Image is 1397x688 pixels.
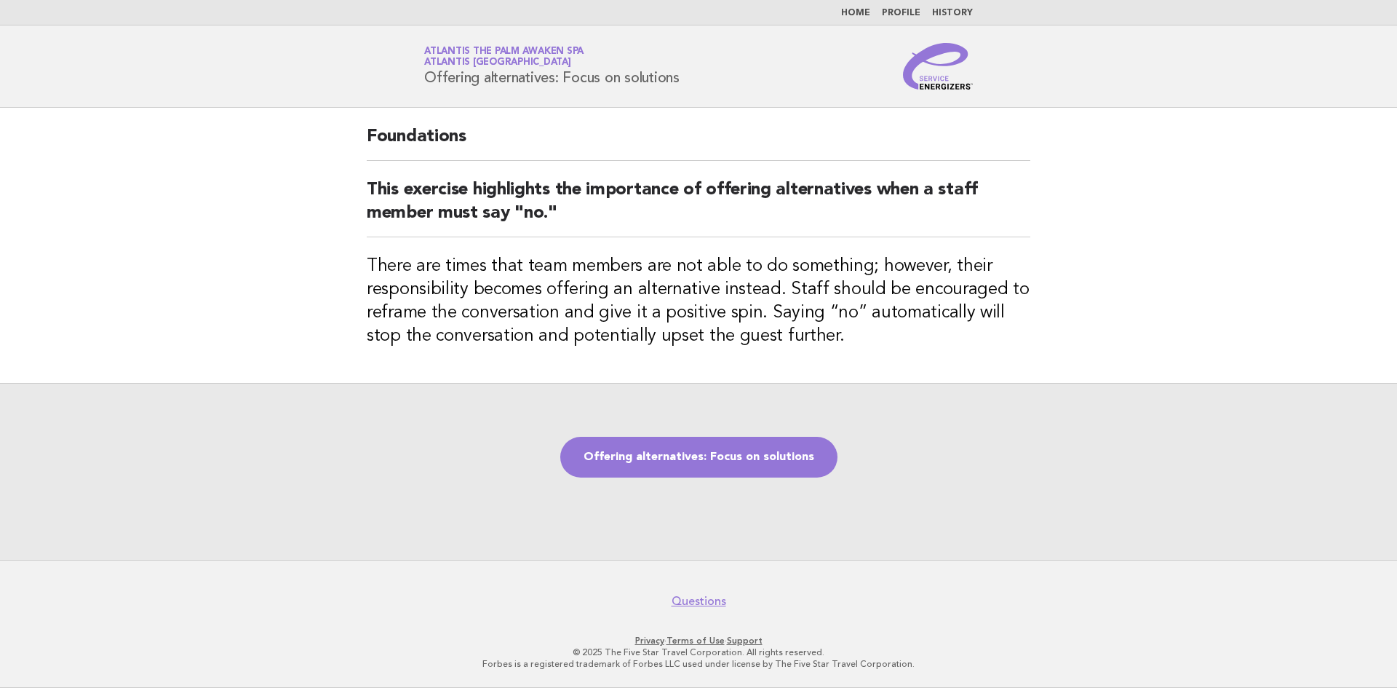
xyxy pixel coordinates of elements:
[635,636,664,646] a: Privacy
[253,635,1144,647] p: · ·
[666,636,725,646] a: Terms of Use
[882,9,920,17] a: Profile
[424,47,680,85] h1: Offering alternatives: Focus on solutions
[367,178,1030,237] h2: This exercise highlights the importance of offering alternatives when a staff member must say "no."
[253,647,1144,658] p: © 2025 The Five Star Travel Corporation. All rights reserved.
[841,9,870,17] a: Home
[560,437,837,478] a: Offering alternatives: Focus on solutions
[424,58,571,68] span: Atlantis [GEOGRAPHIC_DATA]
[253,658,1144,670] p: Forbes is a registered trademark of Forbes LLC used under license by The Five Star Travel Corpora...
[367,255,1030,348] h3: There are times that team members are not able to do something; however, their responsibility bec...
[672,594,726,609] a: Questions
[424,47,584,67] a: Atlantis The Palm Awaken SpaAtlantis [GEOGRAPHIC_DATA]
[932,9,973,17] a: History
[727,636,763,646] a: Support
[903,43,973,90] img: Service Energizers
[367,125,1030,161] h2: Foundations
